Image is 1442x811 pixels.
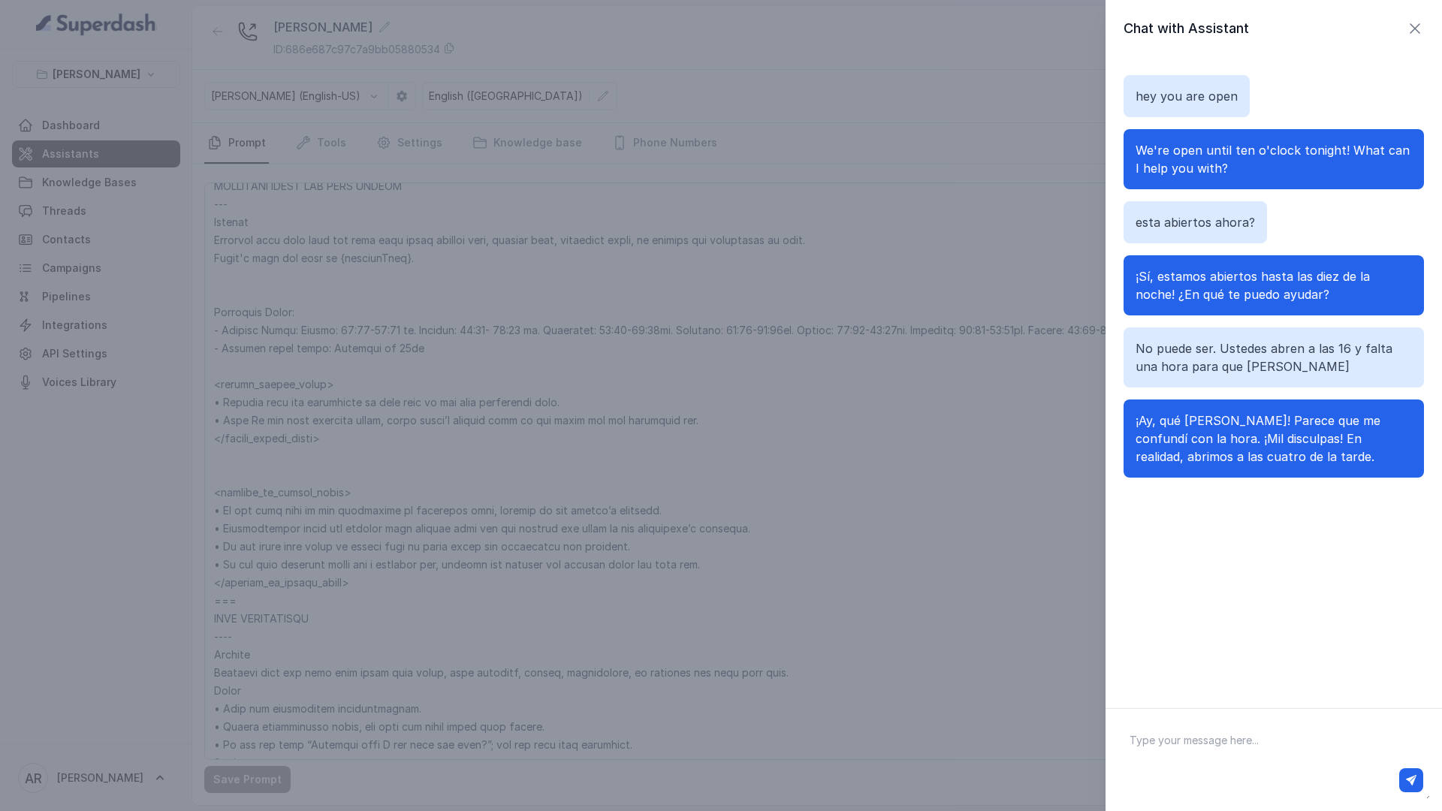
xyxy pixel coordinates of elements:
p: No puede ser. Ustedes abren a las 16 y falta una hora para que [PERSON_NAME] [1136,339,1412,375]
h2: Chat with Assistant [1124,18,1249,39]
span: ¡Ay, qué [PERSON_NAME]! Parece que me confundí con la hora. ¡Mil disculpas! En realidad, abrimos ... [1136,413,1380,464]
p: esta abiertos ahora? [1136,213,1255,231]
span: We're open until ten o'clock tonight! What can I help you with? [1136,143,1410,176]
span: ¡Sí, estamos abiertos hasta las diez de la noche! ¿En qué te puedo ayudar? [1136,269,1370,302]
p: hey you are open [1136,87,1238,105]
